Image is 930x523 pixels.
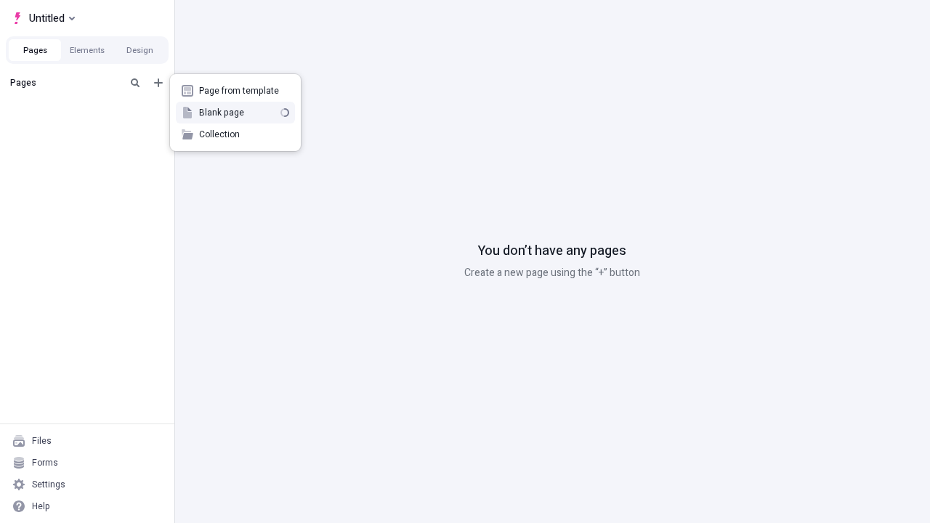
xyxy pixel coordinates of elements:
[9,39,61,61] button: Pages
[61,39,113,61] button: Elements
[6,7,81,29] button: Select site
[32,500,50,512] div: Help
[32,435,52,447] div: Files
[199,107,275,118] span: Blank page
[170,74,301,151] div: Add new
[32,479,65,490] div: Settings
[32,457,58,469] div: Forms
[10,77,121,89] div: Pages
[478,242,626,261] p: You don’t have any pages
[199,85,289,97] span: Page from template
[464,265,640,281] p: Create a new page using the “+” button
[150,74,167,92] button: Add new
[29,9,65,27] span: Untitled
[199,129,289,140] span: Collection
[113,39,166,61] button: Design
